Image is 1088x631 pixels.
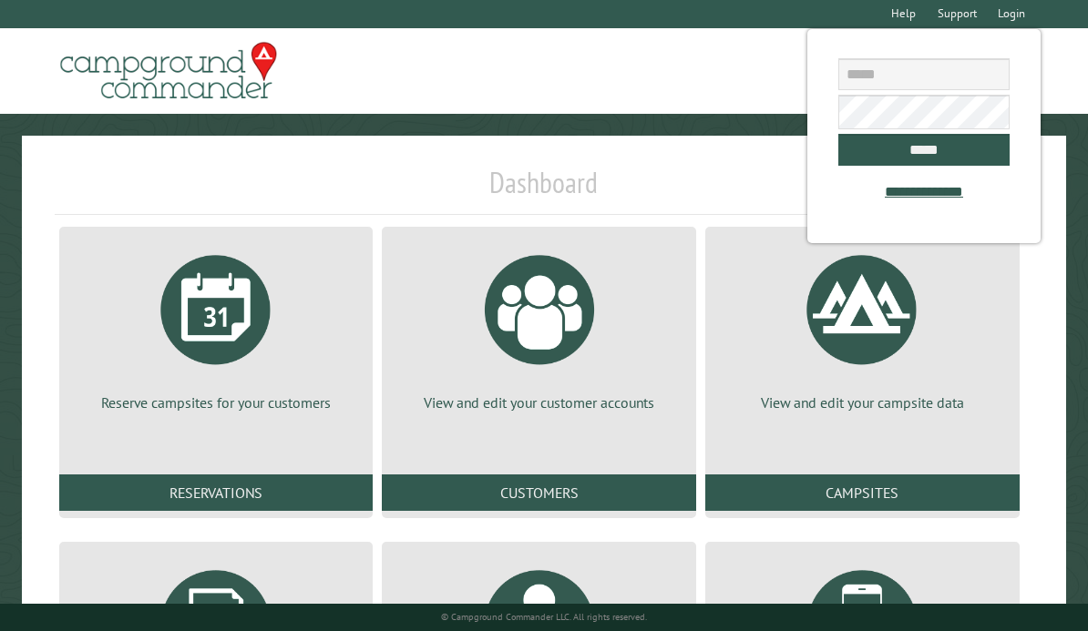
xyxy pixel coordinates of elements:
[59,474,374,511] a: Reservations
[727,392,998,412] p: View and edit your campsite data
[81,241,352,412] a: Reserve campsites for your customers
[81,392,352,412] p: Reserve campsites for your customers
[404,241,674,412] a: View and edit your customer accounts
[705,474,1020,511] a: Campsites
[441,611,647,623] small: © Campground Commander LLC. All rights reserved.
[55,36,282,107] img: Campground Commander
[404,392,674,412] p: View and edit your customer accounts
[382,474,696,511] a: Customers
[727,241,998,412] a: View and edit your campsite data
[55,165,1034,215] h1: Dashboard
